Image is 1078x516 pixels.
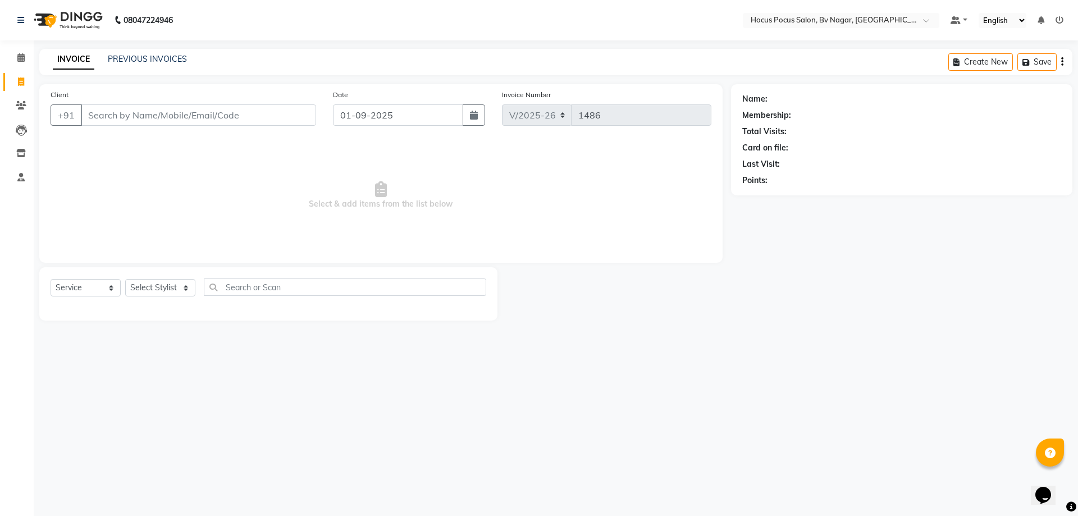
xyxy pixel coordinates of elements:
[51,139,711,252] span: Select & add items from the list below
[81,104,316,126] input: Search by Name/Mobile/Email/Code
[108,54,187,64] a: PREVIOUS INVOICES
[333,90,348,100] label: Date
[742,142,788,154] div: Card on file:
[29,4,106,36] img: logo
[51,90,68,100] label: Client
[948,53,1013,71] button: Create New
[204,278,486,296] input: Search or Scan
[742,109,791,121] div: Membership:
[1017,53,1057,71] button: Save
[124,4,173,36] b: 08047224946
[1031,471,1067,505] iframe: chat widget
[742,175,768,186] div: Points:
[742,158,780,170] div: Last Visit:
[53,49,94,70] a: INVOICE
[502,90,551,100] label: Invoice Number
[742,126,787,138] div: Total Visits:
[742,93,768,105] div: Name:
[51,104,82,126] button: +91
